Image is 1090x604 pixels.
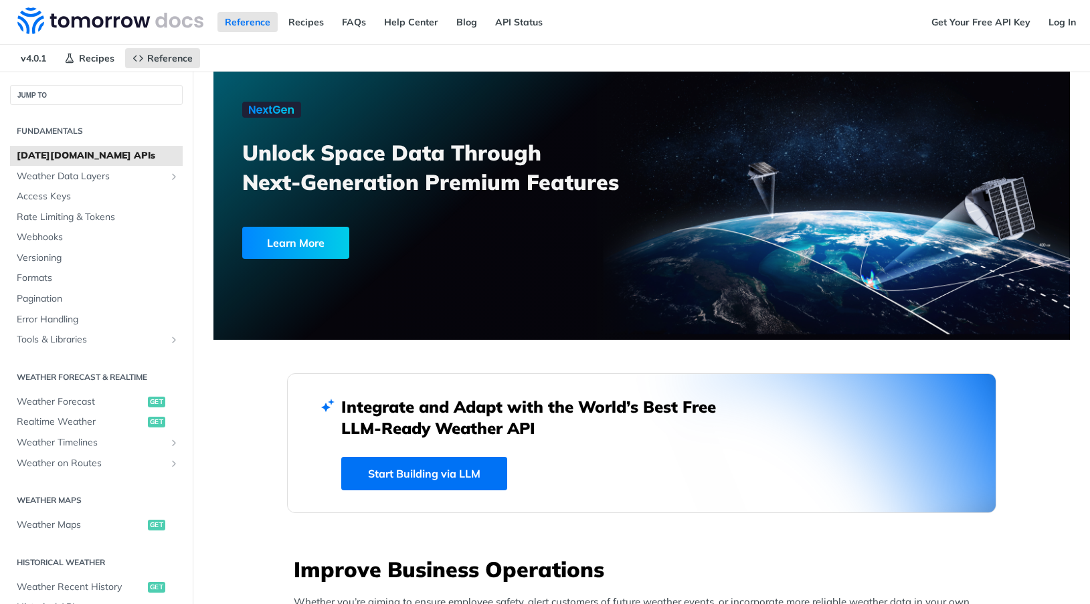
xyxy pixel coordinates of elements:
a: Reference [217,12,278,32]
span: get [148,520,165,530]
button: Show subpages for Weather on Routes [169,458,179,469]
h2: Weather Maps [10,494,183,506]
button: Show subpages for Tools & Libraries [169,334,179,345]
button: Show subpages for Weather Data Layers [169,171,179,182]
img: Tomorrow.io Weather API Docs [17,7,203,34]
h2: Integrate and Adapt with the World’s Best Free LLM-Ready Weather API [341,396,736,439]
span: get [148,397,165,407]
a: Webhooks [10,227,183,247]
a: Blog [449,12,484,32]
span: v4.0.1 [13,48,54,68]
span: Error Handling [17,313,179,326]
a: [DATE][DOMAIN_NAME] APIs [10,146,183,166]
a: Rate Limiting & Tokens [10,207,183,227]
a: Log In [1041,12,1083,32]
span: Access Keys [17,190,179,203]
h2: Historical Weather [10,557,183,569]
a: FAQs [335,12,373,32]
img: NextGen [242,102,301,118]
a: Weather Forecastget [10,392,183,412]
span: Rate Limiting & Tokens [17,211,179,224]
a: Help Center [377,12,446,32]
a: Versioning [10,248,183,268]
a: Realtime Weatherget [10,412,183,432]
span: Weather on Routes [17,457,165,470]
span: Weather Forecast [17,395,145,409]
button: JUMP TO [10,85,183,105]
h3: Improve Business Operations [294,555,996,584]
span: [DATE][DOMAIN_NAME] APIs [17,149,179,163]
a: Weather Recent Historyget [10,577,183,597]
a: API Status [488,12,550,32]
a: Weather Data LayersShow subpages for Weather Data Layers [10,167,183,187]
span: get [148,417,165,427]
a: Learn More [242,227,573,259]
div: Learn More [242,227,349,259]
a: Recipes [57,48,122,68]
span: Webhooks [17,231,179,244]
a: Tools & LibrariesShow subpages for Tools & Libraries [10,330,183,350]
span: Recipes [79,52,114,64]
a: Pagination [10,289,183,309]
a: Weather TimelinesShow subpages for Weather Timelines [10,433,183,453]
span: Weather Maps [17,518,145,532]
span: Weather Timelines [17,436,165,449]
span: get [148,582,165,593]
h3: Unlock Space Data Through Next-Generation Premium Features [242,138,656,197]
a: Get Your Free API Key [924,12,1038,32]
span: Tools & Libraries [17,333,165,346]
span: Realtime Weather [17,415,145,429]
span: Formats [17,272,179,285]
a: Recipes [281,12,331,32]
span: Reference [147,52,193,64]
span: Pagination [17,292,179,306]
button: Show subpages for Weather Timelines [169,437,179,448]
a: Reference [125,48,200,68]
a: Weather Mapsget [10,515,183,535]
a: Formats [10,268,183,288]
a: Error Handling [10,310,183,330]
a: Start Building via LLM [341,457,507,490]
h2: Weather Forecast & realtime [10,371,183,383]
a: Access Keys [10,187,183,207]
h2: Fundamentals [10,125,183,137]
span: Weather Recent History [17,581,145,594]
span: Versioning [17,251,179,265]
span: Weather Data Layers [17,170,165,183]
a: Weather on RoutesShow subpages for Weather on Routes [10,454,183,474]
